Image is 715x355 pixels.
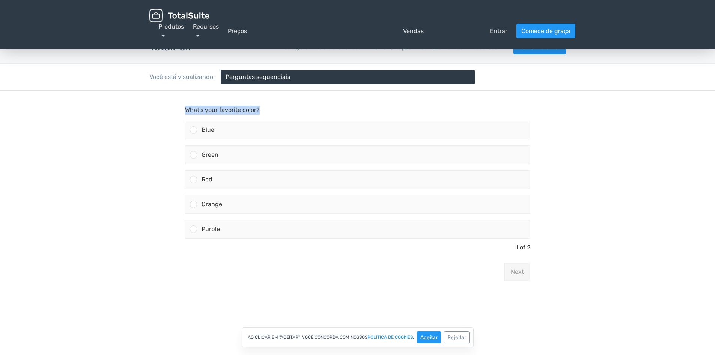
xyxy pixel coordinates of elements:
[202,36,214,43] span: Blue
[420,44,463,51] font: Complementos
[228,27,247,36] a: Preços
[158,23,184,39] a: Produtos
[472,44,498,51] font: Recursos
[202,85,212,92] span: Red
[504,172,530,191] button: Next
[193,23,219,30] font: Recursos
[403,27,424,35] font: Vendas
[247,27,400,36] font: pergunta_resposta
[433,27,487,36] font: pessoa
[248,335,367,340] font: Ao clicar em "Aceitar", você concorda com nossos
[420,334,438,341] font: Aceitar
[319,44,361,51] font: Características
[149,9,209,22] img: TotalSuite para WordPress
[516,24,575,38] a: Comece de graça
[417,331,441,343] button: Aceitar
[413,335,414,340] font: .
[149,73,215,80] font: Você está visualizando:
[444,331,470,343] button: Rejeitar
[370,44,411,51] font: Demonstração
[228,27,247,35] font: Preços
[185,154,530,160] div: 1 of 2
[290,73,470,82] font: seta_seta_para_baixo
[221,70,475,84] a: Perguntas sequenciais seta_seta_para_baixo
[433,27,507,36] a: pessoaEntrar
[202,60,218,68] span: Green
[202,135,220,142] span: Purple
[367,335,413,340] a: política de cookies
[226,73,290,80] font: Perguntas sequenciais
[185,15,530,24] p: What's your favorite color?
[193,23,219,39] a: Recursos
[279,44,310,51] font: Visão geral
[447,334,466,341] font: Rejeitar
[367,335,413,340] font: política de cookies
[247,27,424,36] a: pergunta_respostaVendas
[472,44,504,51] a: Recursos
[202,110,222,117] span: Orange
[158,23,184,30] font: Produtos
[521,27,570,35] font: Comece de graça
[490,27,507,35] font: Entrar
